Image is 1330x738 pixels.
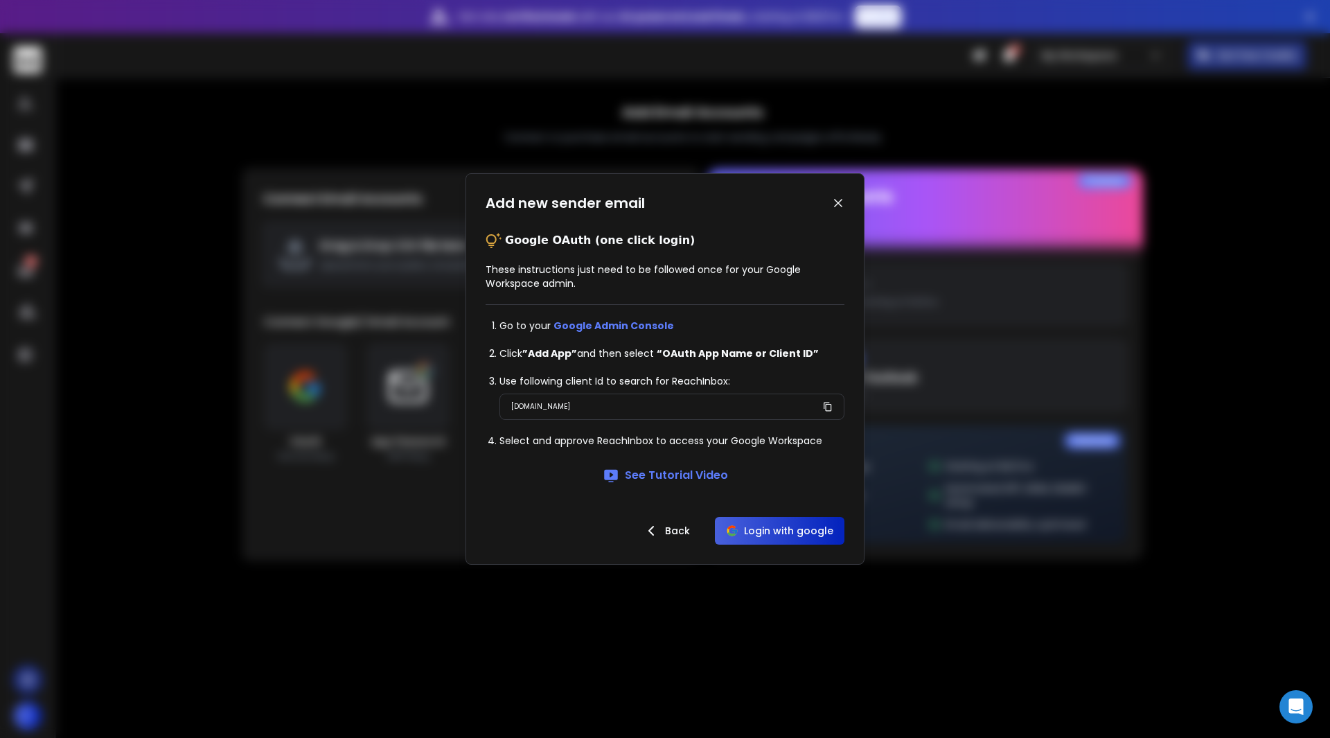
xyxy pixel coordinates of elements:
[499,374,844,388] li: Use following client Id to search for ReachInbox:
[511,400,570,414] p: [DOMAIN_NAME]
[553,319,674,333] a: Google Admin Console
[505,232,695,249] p: Google OAuth (one click login)
[657,346,819,360] strong: “OAuth App Name or Client ID”
[603,467,728,484] a: See Tutorial Video
[499,434,844,448] li: Select and approve ReachInbox to access your Google Workspace
[486,232,502,249] img: tips
[486,193,645,213] h1: Add new sender email
[499,346,844,360] li: Click and then select
[499,319,844,333] li: Go to your
[632,517,701,545] button: Back
[715,517,844,545] button: Login with google
[1279,690,1313,723] div: Open Intercom Messenger
[486,263,844,290] p: These instructions just need to be followed once for your Google Workspace admin.
[522,346,577,360] strong: ”Add App”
